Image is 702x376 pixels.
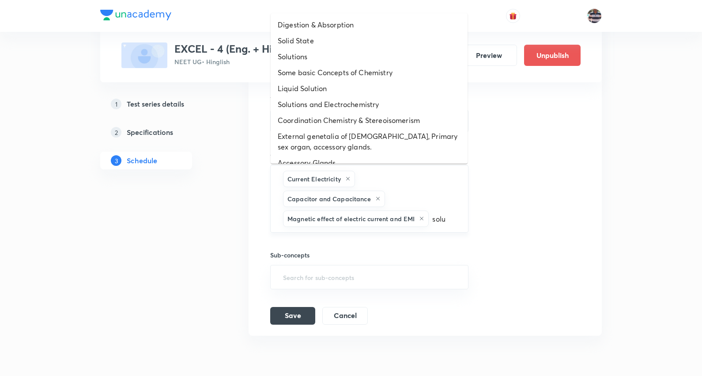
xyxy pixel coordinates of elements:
h5: Test series details [127,99,184,109]
a: Company Logo [100,10,171,23]
h5: Specifications [127,127,173,138]
input: Search for sub-concepts [281,269,457,285]
button: Close [463,198,465,200]
img: jugraj singh [587,8,602,23]
li: Accessory Glands [271,155,468,171]
img: avatar [509,12,517,20]
p: 2 [111,127,121,138]
li: Solid State [271,33,468,49]
img: fallback-thumbnail.png [121,42,167,68]
p: NEET UG • Hinglish [174,57,387,66]
li: External genetalia of [DEMOGRAPHIC_DATA], Primary sex organ, accessory glands. [271,128,468,155]
button: Unpublish [524,45,581,66]
button: avatar [506,9,520,23]
h6: Current Electricity [287,174,341,184]
img: Company Logo [100,10,171,20]
button: Preview [460,45,517,66]
li: Digestion & Absorption [271,17,468,33]
button: Save [270,307,315,325]
p: 1 [111,99,121,109]
li: Liquid Solution [271,81,468,96]
li: Some basic Concepts of Chemistry [271,65,468,81]
h3: EXCEL - 4 (Eng. + Hindi) TEST SERIES KOTA [174,42,387,55]
p: 3 [111,155,121,166]
li: Coordination Chemistry & Stereoisomerism [271,112,468,128]
h6: Magnetic effect of electric current and EMI [287,214,415,223]
li: Solutions and Electrochemistry [271,96,468,112]
a: 1Test series details [100,95,220,113]
h6: Venue [270,95,288,104]
h6: Capacitor and Capacitance [287,194,371,203]
a: 2Specifications [100,123,220,141]
h6: Sub-concepts [270,250,468,260]
h6: Concepts [270,150,468,160]
h5: Schedule [127,155,157,166]
li: Solutions [271,49,468,65]
button: Cancel [322,307,368,325]
button: Open [463,276,465,278]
